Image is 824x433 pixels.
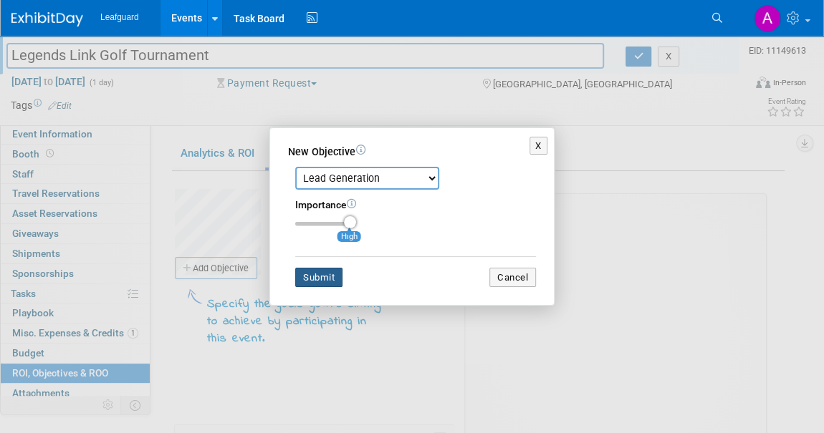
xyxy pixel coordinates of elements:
div: New Objective [288,145,536,159]
button: Cancel [489,268,536,288]
div: Importance [295,198,536,213]
span: Leafguard [100,12,139,22]
img: ExhibitDay [11,12,83,26]
button: Submit [295,268,342,288]
span: High [337,231,361,242]
img: Arlene Duncan [754,5,781,32]
button: X [530,137,547,155]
